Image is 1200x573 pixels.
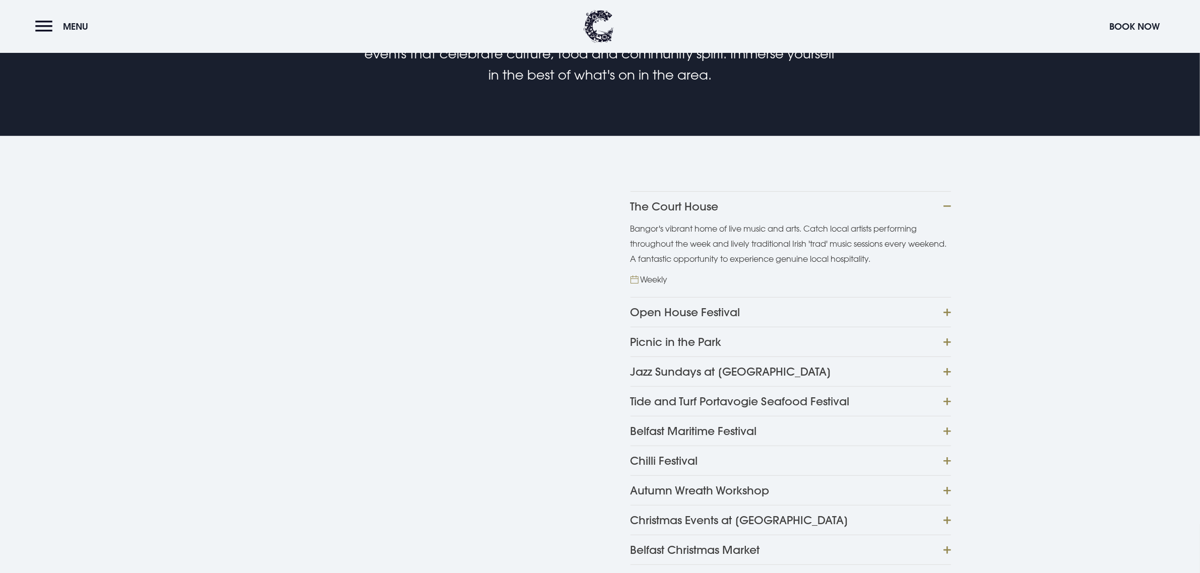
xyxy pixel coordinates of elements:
[630,446,951,475] button: Chilli Festival
[630,386,951,416] button: Tide and Turf Portavogie Seafood Festival
[630,505,951,535] button: Christmas Events at [GEOGRAPHIC_DATA]
[630,475,951,505] button: Autumn Wreath Workshop
[630,221,951,267] p: Bangor's vibrant home of live music and arts. Catch local artists performing throughout the week ...
[630,191,951,221] button: The Court House
[630,327,951,356] button: Picnic in the Park
[35,16,93,37] button: Menu
[584,10,614,43] img: Clandeboye Lodge
[63,21,88,32] span: Menu
[360,22,840,86] p: From seasonal festivals to live music, our local calendar is packed with events that celebrate cu...
[630,297,951,327] button: Open House Festival
[641,272,668,287] p: Weekly
[630,356,951,386] button: Jazz Sundays at [GEOGRAPHIC_DATA]
[1104,16,1165,37] button: Book Now
[630,535,951,565] button: Belfast Christmas Market
[630,416,951,446] button: Belfast Maritime Festival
